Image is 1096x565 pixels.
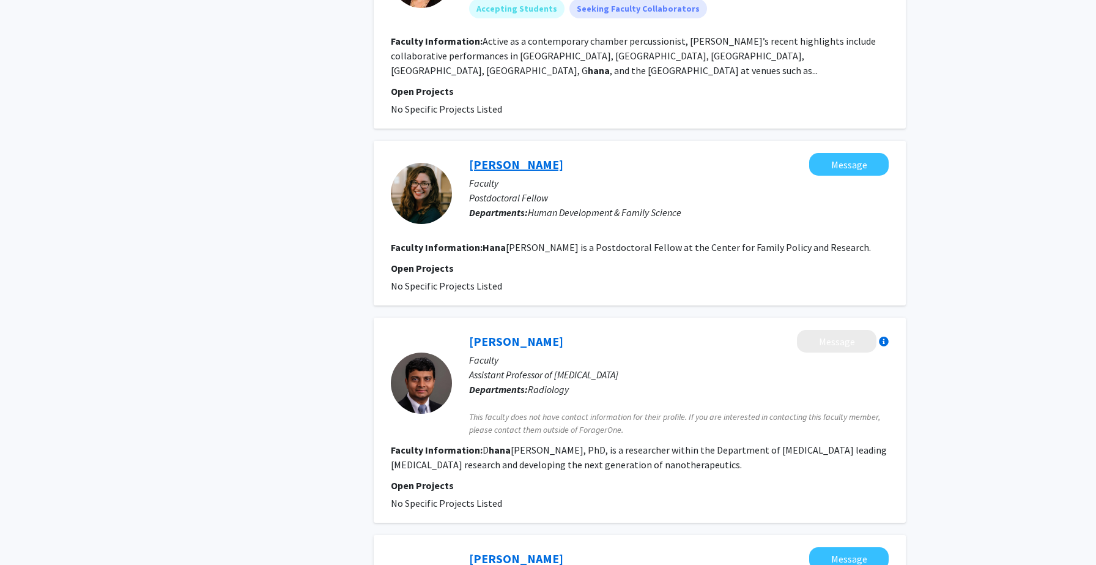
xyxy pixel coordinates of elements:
[391,280,502,292] span: No Specific Projects Listed
[797,330,876,353] button: Message Dhananjay Suresh
[391,241,483,253] b: Faculty Information:
[391,478,889,493] p: Open Projects
[483,241,871,253] fg-read-more: [PERSON_NAME] is a Postdoctoral Fellow at the Center for Family Policy and Research.
[9,510,52,556] iframe: Chat
[469,353,889,367] p: Faculty
[391,103,502,115] span: No Specific Projects Listed
[483,241,506,253] b: Hana
[528,383,569,395] span: Radiology
[489,444,511,456] b: hana
[469,176,889,190] p: Faculty
[588,64,610,77] b: hana
[391,444,483,456] b: Faculty Information:
[391,261,889,275] p: Open Projects
[879,337,889,346] div: More information
[469,367,889,382] p: Assistant Professor of [MEDICAL_DATA]
[809,153,889,176] button: Message Hanamori Skoblow
[469,383,528,395] b: Departments:
[391,35,876,77] fg-read-more: Active as a contemporary chamber percussionist, [PERSON_NAME]’s recent highlights include collabo...
[469,334,563,349] a: [PERSON_NAME]
[391,84,889,99] p: Open Projects
[391,497,502,509] span: No Specific Projects Listed
[469,157,563,172] a: [PERSON_NAME]
[469,206,528,219] b: Departments:
[391,35,483,47] b: Faculty Information:
[528,206,681,219] span: Human Development & Family Science
[469,190,889,205] p: Postdoctoral Fellow
[469,411,889,436] span: This faculty does not have contact information for their profile. If you are interested in contac...
[391,444,887,471] fg-read-more: D [PERSON_NAME], PhD, is a researcher within the Department of [MEDICAL_DATA] leading [MEDICAL_DA...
